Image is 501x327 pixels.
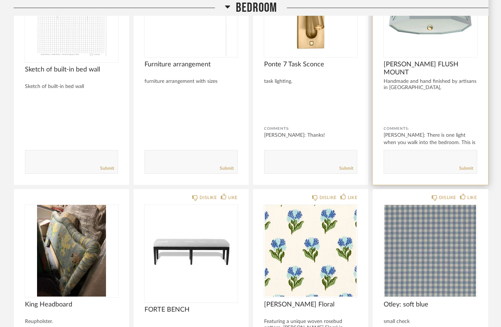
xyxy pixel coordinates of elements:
div: Comments: [264,125,357,132]
div: LIKE [467,194,477,201]
span: [PERSON_NAME] Floral [264,301,357,309]
span: FORTE BENCH [145,306,238,314]
div: [PERSON_NAME]: Thanks! [264,132,357,139]
div: Sketch of built-in bed wall [25,84,118,90]
span: Ponte 7 Task Sconce [264,60,357,69]
div: [PERSON_NAME]: There is one light when you walk into the bedroom. This is wha... [384,132,477,154]
div: LIKE [348,194,357,201]
img: undefined [25,205,118,297]
span: [PERSON_NAME] FLUSH MOUNT [384,60,477,77]
a: Submit [100,165,114,172]
span: King Headboard [25,301,118,309]
div: small check [384,319,477,325]
a: Submit [339,165,353,172]
a: Submit [220,165,234,172]
a: Submit [459,165,473,172]
img: undefined [264,205,357,297]
div: Reupholster. [25,319,118,325]
img: undefined [145,205,238,297]
div: 0 [145,205,238,297]
div: Comments: [384,125,477,132]
div: furniture arrangement with sizes [145,78,238,85]
span: Furniture arrangement [145,60,238,69]
div: Handmade and hand finished by artisans in [GEOGRAPHIC_DATA], [GEOGRAPHIC_DATA] [384,78,477,97]
span: Otley: soft blue [384,301,477,309]
div: DISLIKE [439,194,456,201]
span: Sketch of built-in bed wall [25,66,118,74]
div: LIKE [228,194,238,201]
img: undefined [384,205,477,297]
div: task lighting. [264,78,357,85]
div: DISLIKE [200,194,217,201]
div: DISLIKE [319,194,337,201]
